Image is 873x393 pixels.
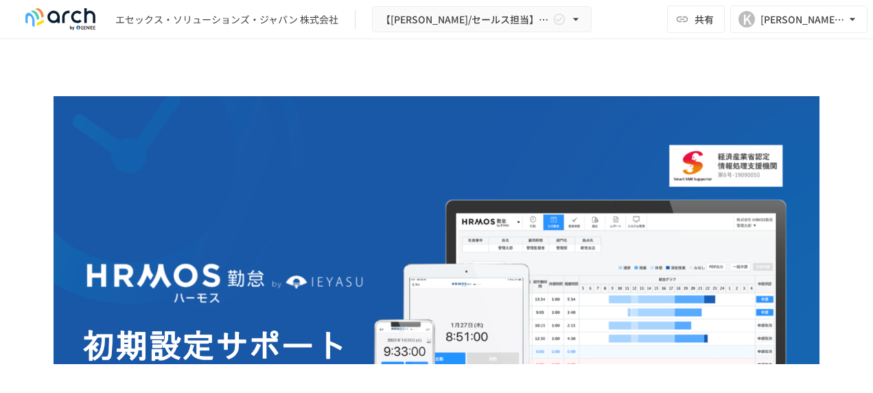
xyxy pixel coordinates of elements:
span: 【[PERSON_NAME]/セールス担当】エセックス・ソリューションズ・ジャパン株式会社様_初期設定サポート [381,11,550,28]
button: K[PERSON_NAME][EMAIL_ADDRESS][DOMAIN_NAME] [730,5,868,33]
div: エセックス・ソリューションズ・ジャパン 株式会社 [115,12,338,27]
img: logo-default@2x-9cf2c760.svg [16,8,104,30]
span: 共有 [695,12,714,27]
div: [PERSON_NAME][EMAIL_ADDRESS][DOMAIN_NAME] [760,11,846,28]
button: 共有 [667,5,725,33]
button: 【[PERSON_NAME]/セールス担当】エセックス・ソリューションズ・ジャパン株式会社様_初期設定サポート [372,6,592,33]
div: K [738,11,755,27]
